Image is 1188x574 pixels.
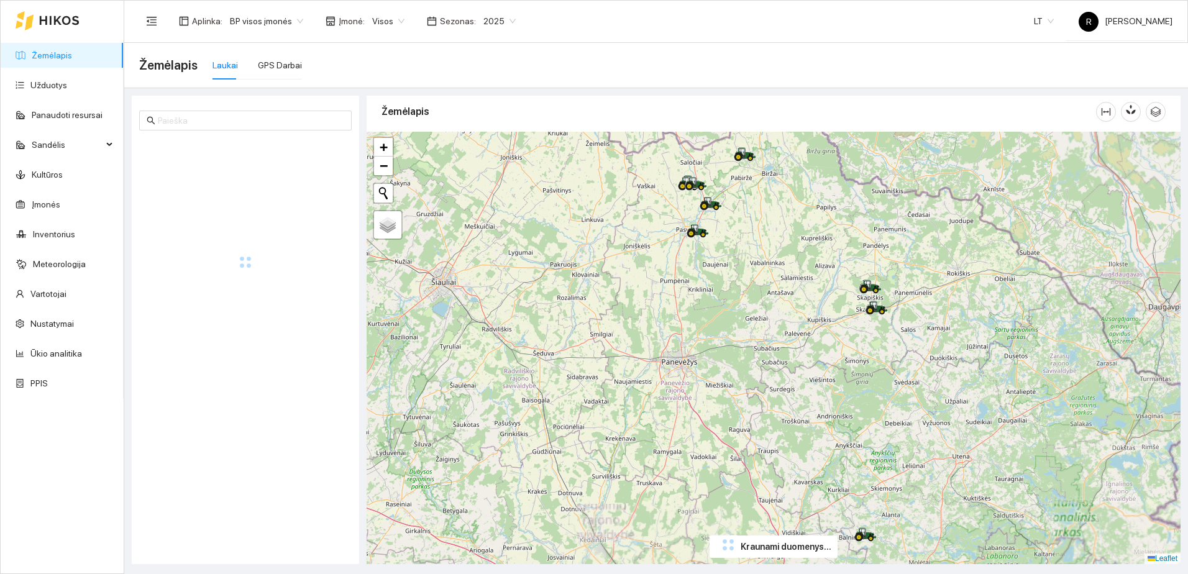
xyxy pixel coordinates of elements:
a: Vartotojai [30,289,66,299]
span: [PERSON_NAME] [1079,16,1172,26]
span: Sandėlis [32,132,103,157]
a: Layers [374,211,401,239]
span: layout [179,16,189,26]
div: Laukai [212,58,238,72]
span: calendar [427,16,437,26]
input: Paieška [158,114,344,127]
span: 2025 [483,12,516,30]
a: Nustatymai [30,319,74,329]
a: Užduotys [30,80,67,90]
a: Kultūros [32,170,63,180]
span: − [380,158,388,173]
span: Aplinka : [192,14,222,28]
a: Leaflet [1148,554,1177,563]
a: PPIS [30,378,48,388]
a: Žemėlapis [32,50,72,60]
a: Inventorius [33,229,75,239]
span: column-width [1097,107,1115,117]
a: Meteorologija [33,259,86,269]
span: Sezonas : [440,14,476,28]
span: Įmonė : [339,14,365,28]
span: Kraunami duomenys... [741,540,831,553]
span: R [1086,12,1092,32]
span: Žemėlapis [139,55,198,75]
button: menu-fold [139,9,164,34]
a: Zoom in [374,138,393,157]
button: column-width [1096,102,1116,122]
span: LT [1034,12,1054,30]
span: menu-fold [146,16,157,27]
span: Visos [372,12,404,30]
div: GPS Darbai [258,58,302,72]
span: search [147,116,155,125]
a: Ūkio analitika [30,348,82,358]
div: Žemėlapis [382,94,1096,129]
a: Įmonės [32,199,60,209]
span: BP visos įmonės [230,12,303,30]
a: Zoom out [374,157,393,175]
span: + [380,139,388,155]
button: Initiate a new search [374,184,393,203]
span: shop [326,16,336,26]
a: Panaudoti resursai [32,110,103,120]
